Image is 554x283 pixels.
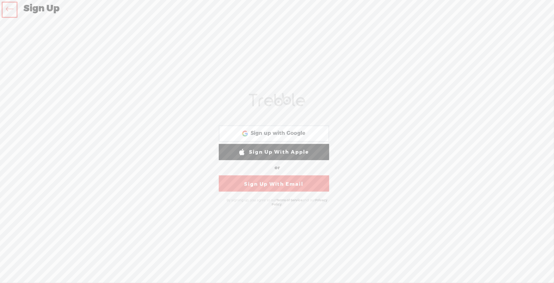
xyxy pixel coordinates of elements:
[219,125,329,142] div: Sign up with Google
[215,163,339,173] div: or
[220,195,334,210] div: By signing up, you agree to our and our .
[251,130,306,137] span: Sign up with Google
[276,198,302,202] a: Terms of Service
[219,144,329,160] a: Sign Up With Apple
[272,198,327,206] a: Privacy Policy
[219,175,329,192] a: Sign Up With Email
